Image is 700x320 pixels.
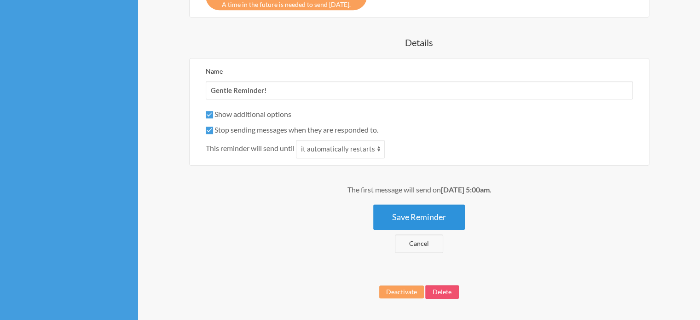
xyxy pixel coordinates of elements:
button: Save Reminder [373,204,465,230]
div: The first message will send on . [156,184,682,195]
input: We suggest a 2 to 4 word name [206,81,633,99]
a: Cancel [395,234,443,253]
input: Stop sending messages when they are responded to. [206,127,213,134]
label: Show additional options [206,110,291,118]
button: Delete [425,285,459,299]
input: Show additional options [206,111,213,118]
span: This reminder will send until [206,143,295,154]
label: Name [206,67,223,75]
strong: [DATE] 5:00am [441,185,490,194]
label: Stop sending messages when they are responded to. [206,125,378,134]
h4: Details [156,36,682,49]
button: Deactivate [379,285,424,298]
